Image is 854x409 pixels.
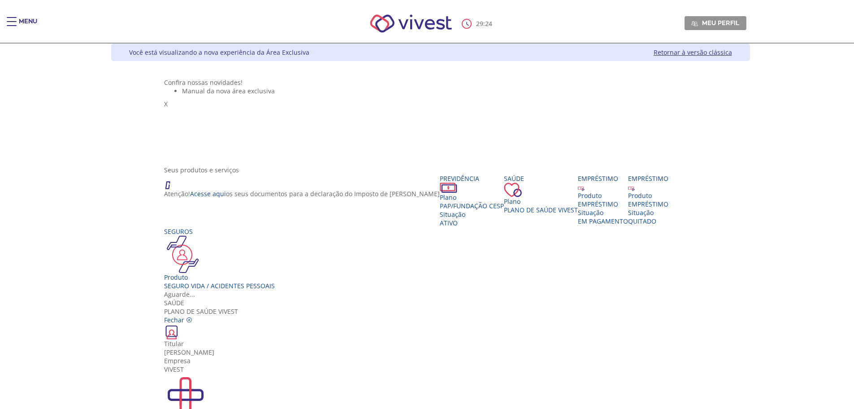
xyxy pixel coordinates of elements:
[164,365,697,374] div: VIVEST
[504,174,578,214] a: Saúde PlanoPlano de Saúde VIVEST
[628,185,635,191] img: ico_emprestimo.svg
[164,227,275,290] a: Seguros Produto Seguro Vida / Acidentes Pessoais
[654,48,732,57] a: Retornar à versão clássica
[19,17,37,35] div: Menu
[164,324,179,339] img: ico_carteirinha.png
[164,174,179,189] img: ico_atencao.png
[504,206,578,214] span: Plano de Saúde VIVEST
[578,174,628,183] div: Empréstimo
[440,174,504,183] div: Previdência
[628,174,668,183] div: Empréstimo
[578,191,628,200] div: Produto
[190,189,226,198] a: Acesse aqui
[628,208,668,217] div: Situação
[164,236,201,273] img: ico_seguros.png
[578,185,585,191] img: ico_emprestimo.svg
[628,191,668,200] div: Produto
[578,208,628,217] div: Situação
[164,290,697,299] div: Aguarde...
[462,19,494,29] div: :
[628,174,668,225] a: Empréstimo Produto EMPRÉSTIMO Situação QUITADO
[628,200,668,208] div: EMPRÉSTIMO
[504,197,578,206] div: Plano
[164,299,697,307] div: Saúde
[164,166,697,174] div: Seus produtos e serviços
[578,174,628,225] a: Empréstimo Produto EMPRÉSTIMO Situação EM PAGAMENTO
[628,217,656,225] span: QUITADO
[702,19,739,27] span: Meu perfil
[164,281,275,290] div: Seguro Vida / Acidentes Pessoais
[440,193,504,202] div: Plano
[164,189,440,198] p: Atenção! os seus documentos para a declaração do Imposto de [PERSON_NAME]
[164,299,697,316] div: Plano de Saúde VIVEST
[504,183,522,197] img: ico_coracao.png
[164,227,275,236] div: Seguros
[440,202,504,210] span: PAP/Fundação CESP
[691,20,698,27] img: Meu perfil
[164,273,275,281] div: Produto
[440,174,504,227] a: Previdência PlanoPAP/Fundação CESP SituaçãoAtivo
[440,183,457,193] img: ico_dinheiro.png
[164,339,697,348] div: Titular
[164,356,697,365] div: Empresa
[485,19,492,28] span: 24
[164,316,184,324] span: Fechar
[164,100,168,108] span: X
[504,174,578,183] div: Saúde
[578,217,628,225] span: EM PAGAMENTO
[164,348,697,356] div: [PERSON_NAME]
[182,87,275,95] span: Manual da nova área exclusiva
[129,48,309,57] div: Você está visualizando a nova experiência da Área Exclusiva
[440,210,504,219] div: Situação
[360,4,462,43] img: Vivest
[440,219,458,227] span: Ativo
[164,78,697,87] div: Confira nossas novidades!
[476,19,483,28] span: 29
[578,200,628,208] div: EMPRÉSTIMO
[164,316,192,324] a: Fechar
[685,16,746,30] a: Meu perfil
[164,78,697,157] section: <span lang="pt-BR" dir="ltr">Visualizador do Conteúdo da Web</span> 1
